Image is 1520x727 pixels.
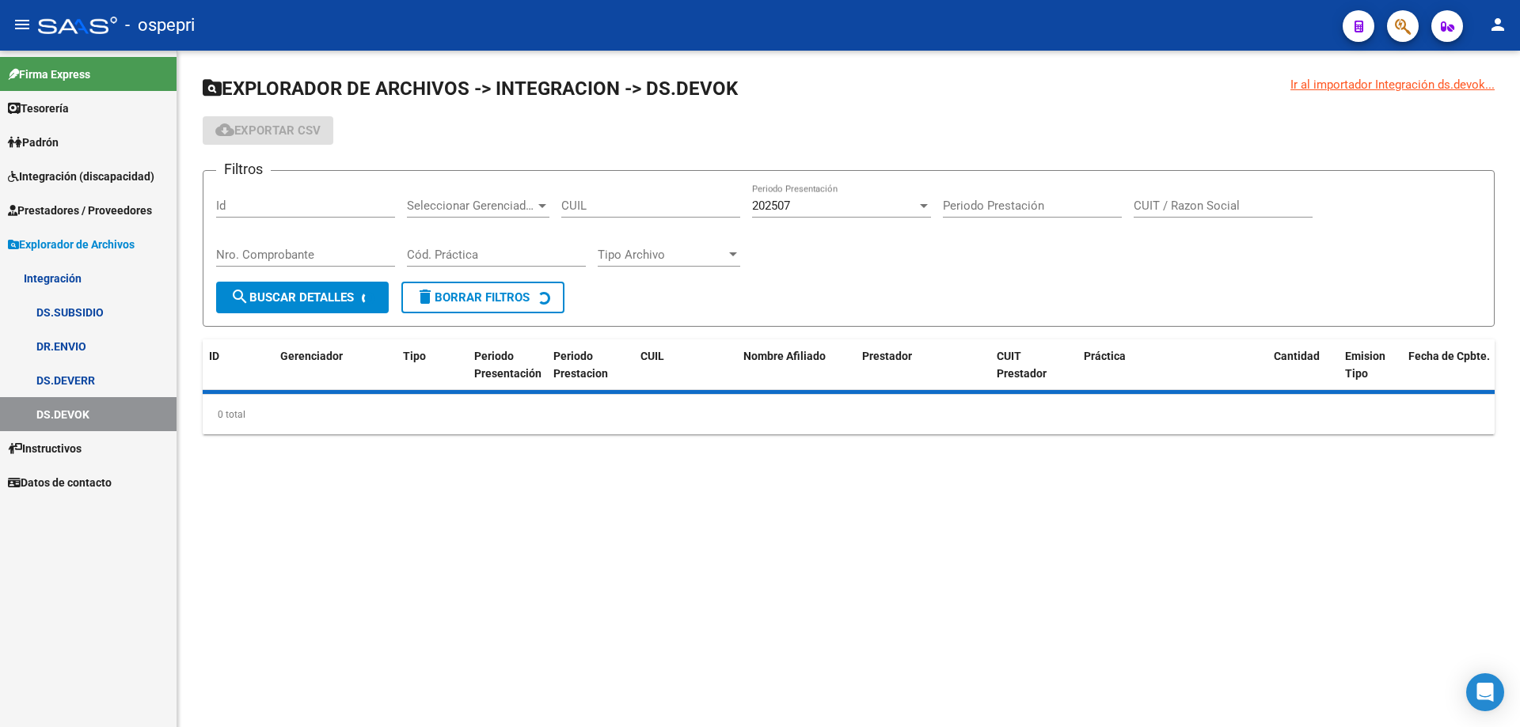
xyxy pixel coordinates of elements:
datatable-header-cell: Nombre Afiliado [737,339,856,392]
datatable-header-cell: Periodo Presentación [468,339,547,392]
div: Open Intercom Messenger [1466,673,1504,711]
mat-icon: delete [416,287,435,306]
span: Datos de contacto [8,474,112,491]
datatable-header-cell: Tipo [397,339,468,392]
span: Firma Express [8,66,90,83]
button: Exportar CSV [203,116,333,145]
span: Nombre Afiliado [743,350,826,362]
span: EXPLORADOR DE ARCHIVOS -> INTEGRACION -> DS.DEVOK [203,78,738,100]
span: Periodo Prestacion [553,350,608,381]
span: Prestadores / Proveedores [8,202,152,219]
span: Padrón [8,134,59,151]
span: Práctica [1084,350,1126,362]
span: 202507 [752,199,790,213]
datatable-header-cell: CUIL [634,339,737,392]
button: Borrar Filtros [401,282,564,313]
span: ID [209,350,219,362]
span: Instructivos [8,440,82,457]
span: CUIL [640,350,664,362]
span: Emision Tipo [1345,350,1385,381]
span: CUIT Prestador [997,350,1047,381]
span: Cantidad [1274,350,1320,362]
mat-icon: menu [13,15,32,34]
span: Seleccionar Gerenciador [407,199,535,213]
span: Integración (discapacidad) [8,168,154,185]
datatable-header-cell: Fecha de Cpbte. [1402,339,1513,392]
mat-icon: person [1488,15,1507,34]
span: Periodo Presentación [474,350,541,381]
div: 0 total [203,395,1495,434]
span: - ospepri [125,8,195,43]
mat-icon: search [230,287,249,306]
datatable-header-cell: ID [203,339,274,392]
span: Tipo [403,350,426,362]
datatable-header-cell: CUIT Prestador [990,339,1077,392]
span: Buscar Detalles [230,290,354,305]
datatable-header-cell: Periodo Prestacion [547,339,634,392]
datatable-header-cell: Prestador [856,339,990,392]
span: Fecha de Cpbte. [1408,350,1490,362]
datatable-header-cell: Gerenciador [274,339,397,392]
button: Buscar Detalles [216,282,389,313]
span: Exportar CSV [215,123,321,138]
div: Ir al importador Integración ds.devok... [1290,76,1495,93]
span: Gerenciador [280,350,343,362]
span: Borrar Filtros [416,290,530,305]
span: Explorador de Archivos [8,236,135,253]
span: Tesorería [8,100,69,117]
h3: Filtros [216,158,271,180]
span: Tipo Archivo [598,248,726,262]
datatable-header-cell: Práctica [1077,339,1267,392]
mat-icon: cloud_download [215,120,234,139]
span: Prestador [862,350,912,362]
datatable-header-cell: Cantidad [1267,339,1339,392]
datatable-header-cell: Emision Tipo [1339,339,1402,392]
